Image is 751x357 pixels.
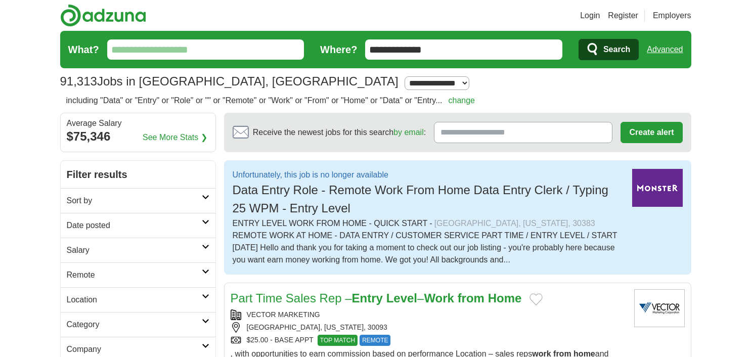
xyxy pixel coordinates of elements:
div: REMOTE WORK AT HOME - DATA ENTRY / CUSTOMER SERVICE PART TIME / ENTRY LEVEL / START [DATE] Hello ... [233,230,624,266]
strong: Work [424,291,454,305]
h2: Salary [67,244,202,256]
a: Date posted [61,213,215,238]
div: $25.00 - BASE APPT [231,335,626,346]
label: What? [68,42,99,57]
a: Employers [653,10,691,22]
a: VECTOR MARKETING [247,310,320,319]
span: - [429,217,432,230]
h2: Company [67,343,202,355]
a: Login [580,10,600,22]
h2: Category [67,319,202,331]
div: ENTRY LEVEL WORK FROM HOME - QUICK START [233,217,624,230]
label: Where? [320,42,357,57]
a: Remote [61,262,215,287]
div: Average Salary [67,119,209,127]
span: 91,313 [60,72,97,91]
button: Search [579,39,639,60]
a: Category [61,312,215,337]
span: Receive the newest jobs for this search : [253,126,426,139]
p: Unfortunately, this job is no longer available [233,169,624,181]
a: Register [608,10,638,22]
button: Add to favorite jobs [529,293,543,305]
strong: from [458,291,484,305]
strong: Entry [352,291,383,305]
h2: including "Data" or "Entry" or "Role" or "" or "Remote" or "Work" or "From" or "Home" or "Data" o... [66,95,475,107]
a: Part Time Sales Rep –Entry Level–Work from Home [231,291,522,305]
a: Advanced [647,39,683,60]
span: Data Entry Role - Remote Work From Home Data Entry Clerk / Typing 25 WPM - Entry Level [233,183,608,215]
span: REMOTE [360,335,390,346]
a: Sort by [61,188,215,213]
img: Vector Marketing logo [634,289,685,327]
h2: Date posted [67,219,202,232]
a: by email [393,128,424,137]
button: Create alert [621,122,682,143]
a: Location [61,287,215,312]
h2: Sort by [67,195,202,207]
h2: Filter results [61,161,215,188]
strong: Home [488,291,522,305]
a: change [448,96,475,105]
span: TOP MATCH [318,335,358,346]
h2: Remote [67,269,202,281]
a: See More Stats ❯ [143,131,207,144]
h1: Jobs in [GEOGRAPHIC_DATA], [GEOGRAPHIC_DATA] [60,74,399,88]
span: Search [603,39,630,60]
img: Adzuna logo [60,4,146,27]
strong: Level [386,291,417,305]
a: Salary [61,238,215,262]
div: [GEOGRAPHIC_DATA], [US_STATE], 30383 [434,217,595,230]
div: [GEOGRAPHIC_DATA], [US_STATE], 30093 [231,322,626,333]
div: $75,346 [67,127,209,146]
img: Monster (DPG) logo [632,169,683,207]
h2: Location [67,294,202,306]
